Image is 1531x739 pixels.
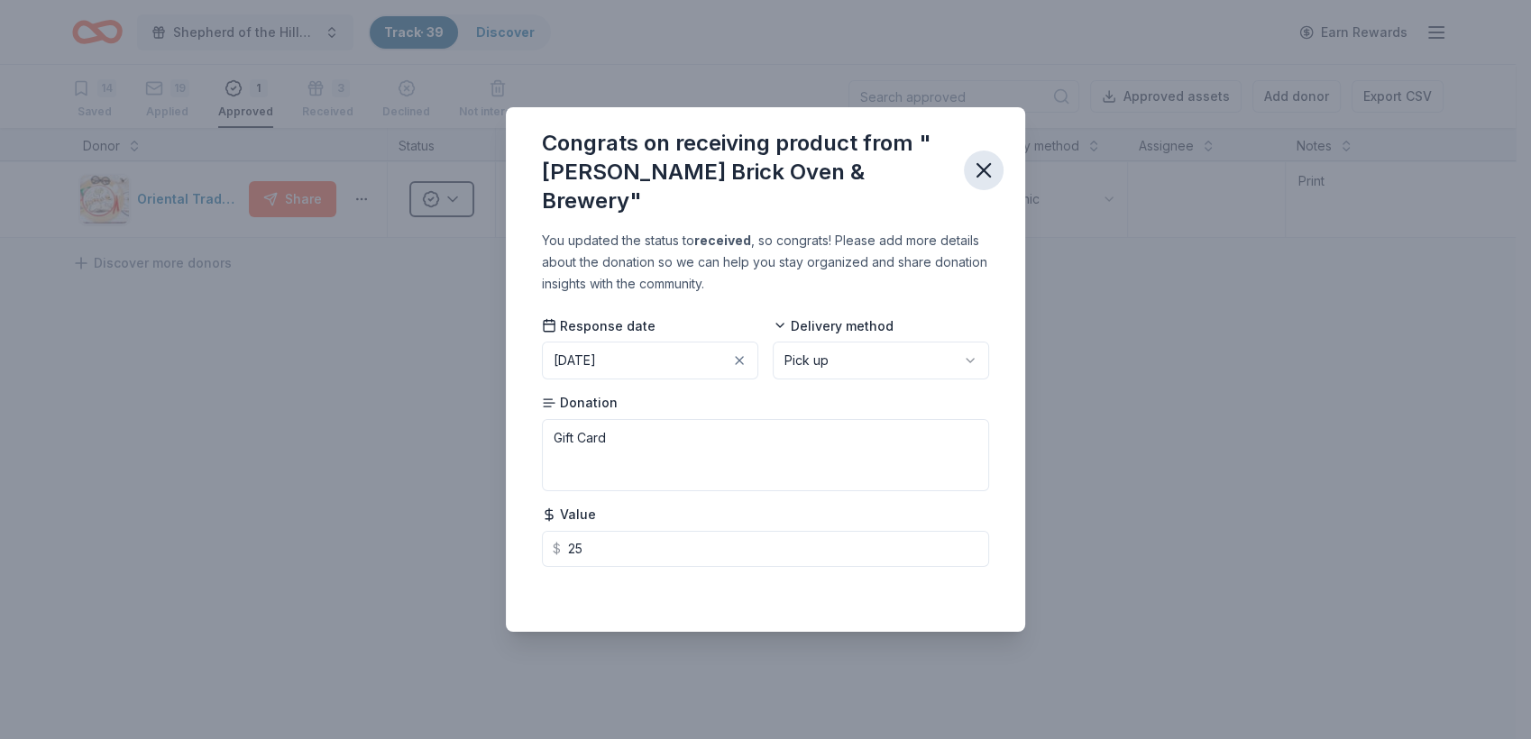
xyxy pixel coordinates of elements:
[542,230,989,295] div: You updated the status to , so congrats! Please add more details about the donation so we can hel...
[542,317,655,335] span: Response date
[542,394,618,412] span: Donation
[542,129,949,215] div: Congrats on receiving product from "[PERSON_NAME] Brick Oven & Brewery"
[554,350,596,371] div: [DATE]
[694,233,751,248] b: received
[542,506,596,524] span: Value
[542,419,989,491] textarea: Gift Card
[773,317,894,335] span: Delivery method
[542,342,758,379] button: [DATE]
